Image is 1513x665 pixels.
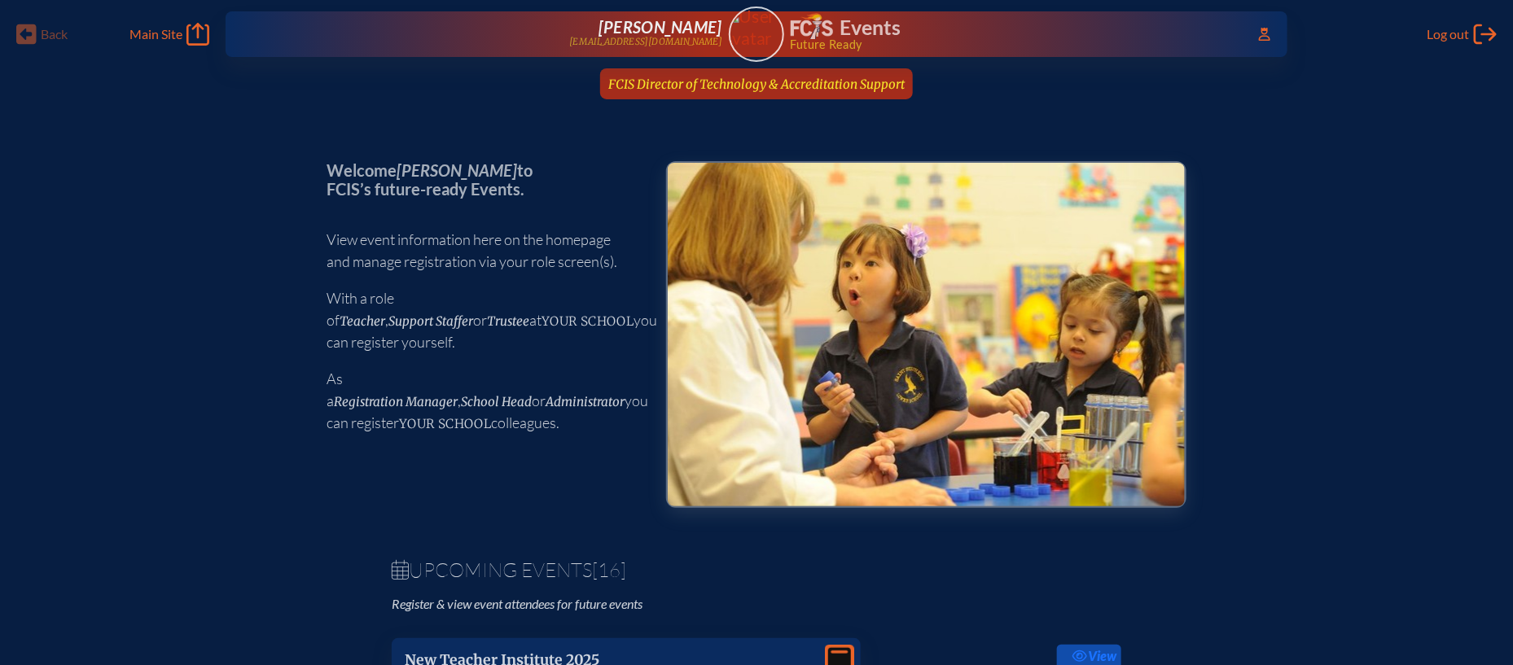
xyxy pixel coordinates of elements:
[1089,648,1117,663] span: view
[278,18,722,50] a: [PERSON_NAME][EMAIL_ADDRESS][DOMAIN_NAME]
[592,558,626,582] span: [16]
[1427,26,1470,42] span: Log out
[569,37,722,47] p: [EMAIL_ADDRESS][DOMAIN_NAME]
[334,394,458,409] span: Registration Manager
[461,394,532,409] span: School Head
[392,560,1121,580] h1: Upcoming Events
[608,77,905,92] span: FCIS Director of Technology & Accreditation Support
[791,13,1235,50] div: FCIS Events — Future ready
[729,7,784,62] a: User Avatar
[721,6,791,49] img: User Avatar
[602,68,911,99] a: FCIS Director of Technology & Accreditation Support
[129,23,209,46] a: Main Site
[397,160,517,180] span: [PERSON_NAME]
[392,596,822,612] p: Register & view event attendees for future events
[668,163,1185,506] img: Events
[327,287,640,353] p: With a role of , or at you can register yourself.
[546,394,625,409] span: Administrator
[327,229,640,273] p: View event information here on the homepage and manage registration via your role screen(s).
[327,161,640,198] p: Welcome to FCIS’s future-ready Events.
[129,26,182,42] span: Main Site
[399,416,491,431] span: your school
[542,313,634,329] span: your school
[327,368,640,434] p: As a , or you can register colleagues.
[340,313,385,329] span: Teacher
[790,39,1235,50] span: Future Ready
[388,313,473,329] span: Support Staffer
[599,17,722,37] span: [PERSON_NAME]
[487,313,529,329] span: Trustee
